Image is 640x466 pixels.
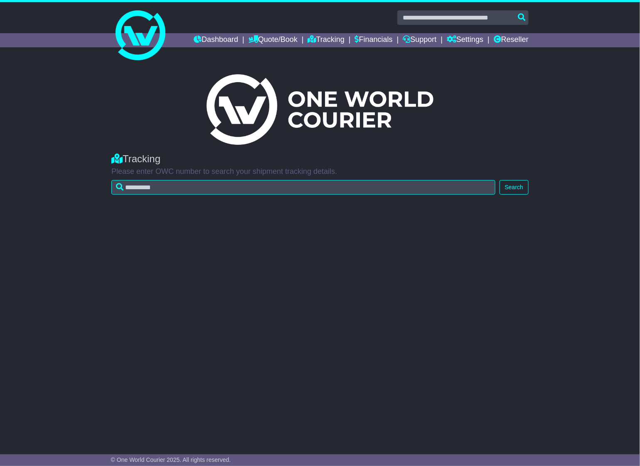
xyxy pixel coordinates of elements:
a: Quote/Book [249,33,298,47]
a: Tracking [308,33,345,47]
a: Dashboard [194,33,238,47]
div: Tracking [111,153,529,165]
a: Reseller [494,33,529,47]
button: Search [500,180,529,195]
p: Please enter OWC number to search your shipment tracking details. [111,167,529,176]
a: Financials [355,33,393,47]
a: Settings [447,33,483,47]
img: Light [207,74,433,145]
span: © One World Courier 2025. All rights reserved. [111,456,231,463]
a: Support [403,33,436,47]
